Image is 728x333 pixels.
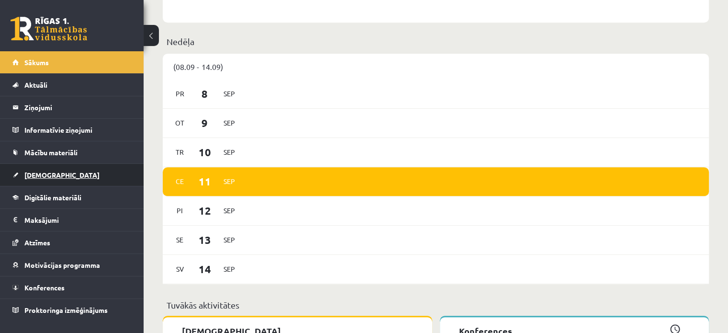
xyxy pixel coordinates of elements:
[219,174,239,189] span: Sep
[170,86,190,101] span: Pr
[170,145,190,160] span: Tr
[219,262,239,276] span: Sep
[170,262,190,276] span: Sv
[24,119,132,141] legend: Informatīvie ziņojumi
[12,186,132,208] a: Digitālie materiāli
[190,86,220,102] span: 8
[24,96,132,118] legend: Ziņojumi
[12,209,132,231] a: Maksājumi
[24,193,81,202] span: Digitālie materiāli
[219,145,239,160] span: Sep
[12,164,132,186] a: [DEMOGRAPHIC_DATA]
[219,86,239,101] span: Sep
[219,232,239,247] span: Sep
[12,254,132,276] a: Motivācijas programma
[190,203,220,218] span: 12
[24,171,100,179] span: [DEMOGRAPHIC_DATA]
[190,173,220,189] span: 11
[12,231,132,253] a: Atzīmes
[170,115,190,130] span: Ot
[24,238,50,247] span: Atzīmes
[12,141,132,163] a: Mācību materiāli
[219,115,239,130] span: Sep
[219,203,239,218] span: Sep
[190,115,220,131] span: 9
[24,306,108,314] span: Proktoringa izmēģinājums
[24,58,49,67] span: Sākums
[190,232,220,248] span: 13
[12,96,132,118] a: Ziņojumi
[11,17,87,41] a: Rīgas 1. Tālmācības vidusskola
[12,74,132,96] a: Aktuāli
[190,144,220,160] span: 10
[167,299,705,311] p: Tuvākās aktivitātes
[170,232,190,247] span: Se
[163,54,709,80] div: (08.09 - 14.09)
[12,119,132,141] a: Informatīvie ziņojumi
[24,261,100,269] span: Motivācijas programma
[190,261,220,277] span: 14
[24,283,65,292] span: Konferences
[24,80,47,89] span: Aktuāli
[24,209,132,231] legend: Maksājumi
[12,299,132,321] a: Proktoringa izmēģinājums
[167,35,705,48] p: Nedēļa
[24,148,78,157] span: Mācību materiāli
[170,174,190,189] span: Ce
[12,276,132,299] a: Konferences
[12,51,132,73] a: Sākums
[170,203,190,218] span: Pi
